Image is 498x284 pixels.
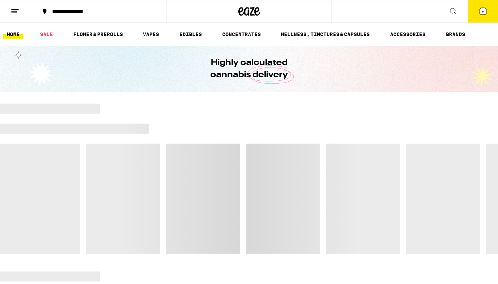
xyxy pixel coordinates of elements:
[442,30,469,39] a: BRANDS
[3,30,23,39] a: HOME
[190,57,308,81] h1: Highly calculated cannabis delivery
[70,30,126,39] a: FLOWER & PREROLLS
[387,30,429,39] a: ACCESSORIES
[176,30,205,39] a: EDIBLES
[36,30,56,39] a: SALE
[219,30,264,39] a: CONCENTRATES
[482,10,484,14] span: 2
[468,0,498,23] button: 2
[139,30,163,39] a: VAPES
[277,30,373,39] a: WELLNESS, TINCTURES & CAPSULES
